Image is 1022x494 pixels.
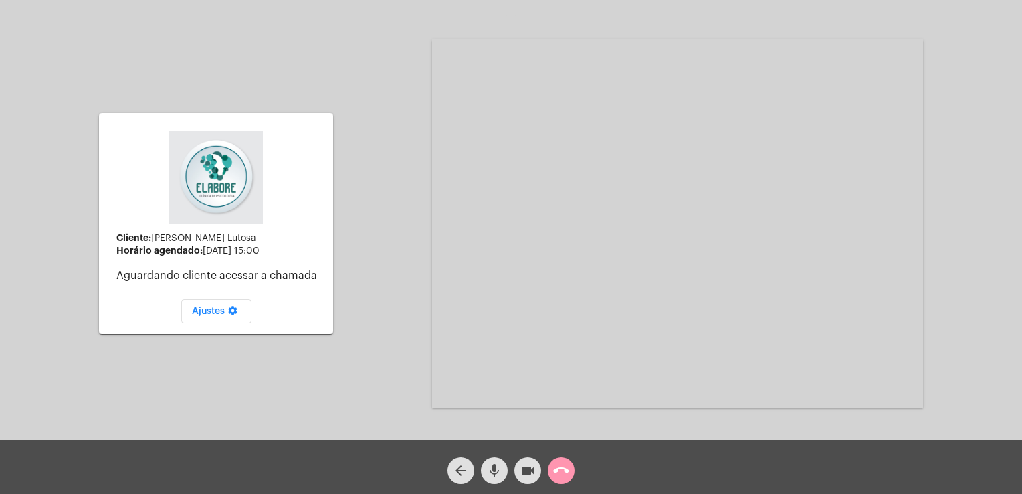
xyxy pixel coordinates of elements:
[225,305,241,321] mat-icon: settings
[169,131,263,224] img: 4c6856f8-84c7-1050-da6c-cc5081a5dbaf.jpg
[181,299,251,323] button: Ajustes
[116,233,322,244] div: [PERSON_NAME] Lutosa
[116,246,322,256] div: [DATE] 15:00
[116,233,151,242] strong: Cliente:
[116,246,203,255] strong: Horário agendado:
[553,463,569,479] mat-icon: call_end
[486,463,502,479] mat-icon: mic
[116,270,322,282] p: Aguardando cliente acessar a chamada
[192,307,241,316] span: Ajustes
[453,463,469,479] mat-icon: arrow_back
[520,463,536,479] mat-icon: videocam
